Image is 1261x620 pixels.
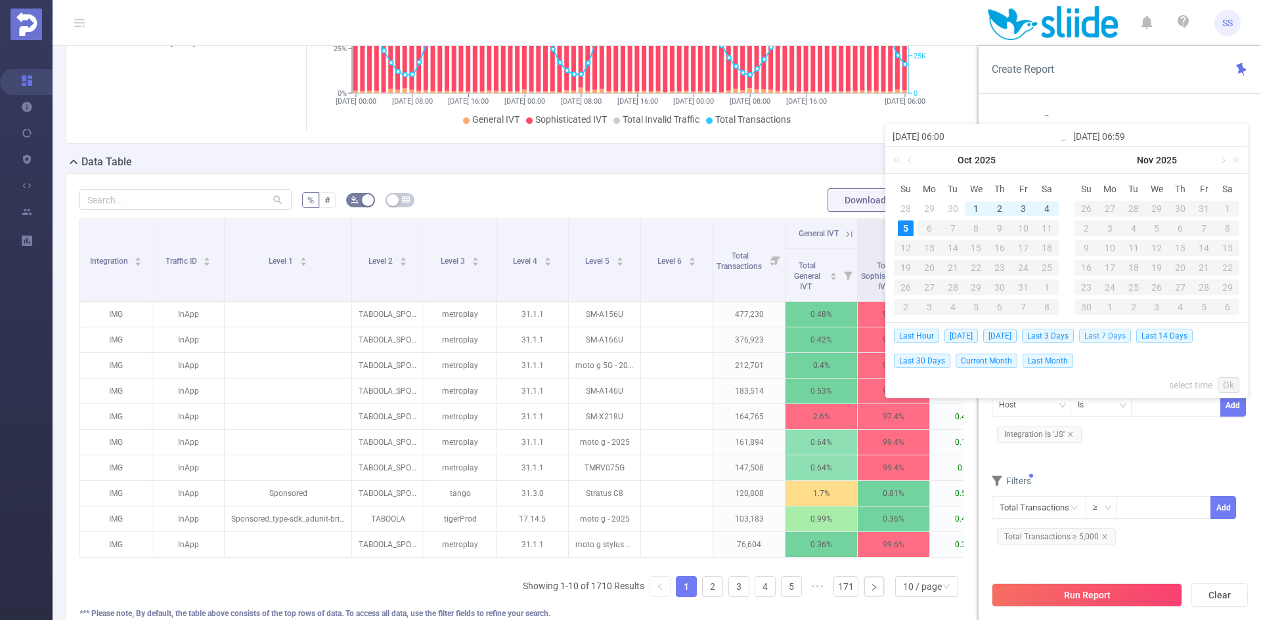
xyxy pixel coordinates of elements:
div: 20 [1168,260,1192,276]
span: Tu [941,183,965,195]
a: Ok [1218,377,1239,393]
li: Next 5 Pages [807,576,828,597]
td: October 2, 2025 [988,199,1011,218]
div: 2 [992,201,1007,217]
i: icon: bg-colors [351,196,359,203]
th: Fri [1192,179,1216,199]
td: November 22, 2025 [1216,258,1239,278]
li: 1 [676,576,697,597]
span: Level 2 [368,257,395,266]
li: 171 [833,576,858,597]
li: 2 [702,576,723,597]
div: 31 [1192,201,1216,217]
i: icon: down [1059,402,1067,411]
input: Start date [893,129,1060,144]
td: December 3, 2025 [1145,297,1169,317]
td: October 12, 2025 [894,238,918,258]
div: 9 [1074,240,1098,256]
td: November 5, 2025 [1145,218,1169,238]
td: October 13, 2025 [918,238,941,258]
th: Tue [1122,179,1145,199]
span: Integration [90,257,130,266]
tspan: [DATE] 00:00 [673,97,714,106]
div: 26 [894,279,918,295]
td: November 10, 2025 [1098,238,1122,258]
div: 6 [1168,220,1192,236]
td: November 26, 2025 [1145,278,1169,297]
td: October 28, 2025 [1122,199,1145,218]
tspan: [DATE] 00:00 [336,97,376,106]
div: 14 [1192,240,1216,256]
td: November 29, 2025 [1216,278,1239,297]
span: Total Sophisticated IVT [861,261,909,291]
th: Fri [1011,179,1035,199]
span: % [307,195,314,205]
div: Sort [134,255,142,263]
div: 1 [1035,279,1059,295]
td: October 29, 2025 [1145,199,1169,218]
td: October 5, 2025 [894,218,918,238]
i: icon: table [402,196,410,203]
div: 13 [1168,240,1192,256]
div: 13 [918,240,941,256]
td: November 25, 2025 [1122,278,1145,297]
div: 5 [898,220,914,236]
div: Host [999,394,1025,416]
td: October 31, 2025 [1192,199,1216,218]
th: Sat [1035,179,1059,199]
td: September 29, 2025 [918,199,941,218]
div: 4 [941,299,965,315]
div: 14 [941,240,965,256]
span: Total General IVT [794,261,820,291]
td: October 27, 2025 [1098,199,1122,218]
div: 7 [1011,299,1035,315]
td: October 22, 2025 [965,258,988,278]
th: Wed [965,179,988,199]
div: 18 [1122,260,1145,276]
span: Su [894,183,918,195]
td: November 6, 2025 [988,297,1011,317]
th: Sun [1074,179,1098,199]
div: 18 [1035,240,1059,256]
span: ••• [807,576,828,597]
a: 5 [782,577,801,596]
span: SS [1222,10,1233,36]
td: November 30, 2025 [1074,297,1098,317]
div: 4 [1122,220,1145,236]
td: November 27, 2025 [1168,278,1192,297]
tspan: [DATE] 16:00 [448,97,489,106]
button: Add [1220,394,1246,417]
div: Sort [299,255,307,263]
span: # [324,195,330,205]
div: 29 [1216,279,1239,295]
td: October 9, 2025 [988,218,1011,238]
td: November 1, 2025 [1035,278,1059,297]
td: November 23, 2025 [1074,278,1098,297]
i: icon: caret-up [830,270,837,274]
td: October 8, 2025 [965,218,988,238]
td: November 15, 2025 [1216,238,1239,258]
a: Next month (PageDown) [1216,147,1228,173]
span: Mo [1098,183,1122,195]
div: 30 [988,279,1011,295]
i: icon: down [1119,402,1127,411]
a: select time [1169,373,1212,398]
td: November 13, 2025 [1168,238,1192,258]
i: icon: caret-down [544,260,552,264]
span: Fr [1011,183,1035,195]
div: 27 [1168,279,1192,295]
td: October 4, 2025 [1035,199,1059,218]
span: Total Transactions [715,114,791,125]
i: icon: right [870,583,878,591]
span: We [965,183,988,195]
div: 2 [1074,220,1098,236]
i: icon: caret-down [300,260,307,264]
div: 11 [1122,240,1145,256]
div: Sort [544,255,552,263]
div: Sort [472,255,479,263]
i: icon: caret-down [204,260,211,264]
span: Sa [1216,183,1239,195]
tspan: 0% [338,89,347,98]
div: 12 [894,240,918,256]
div: 9 [988,220,1011,236]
